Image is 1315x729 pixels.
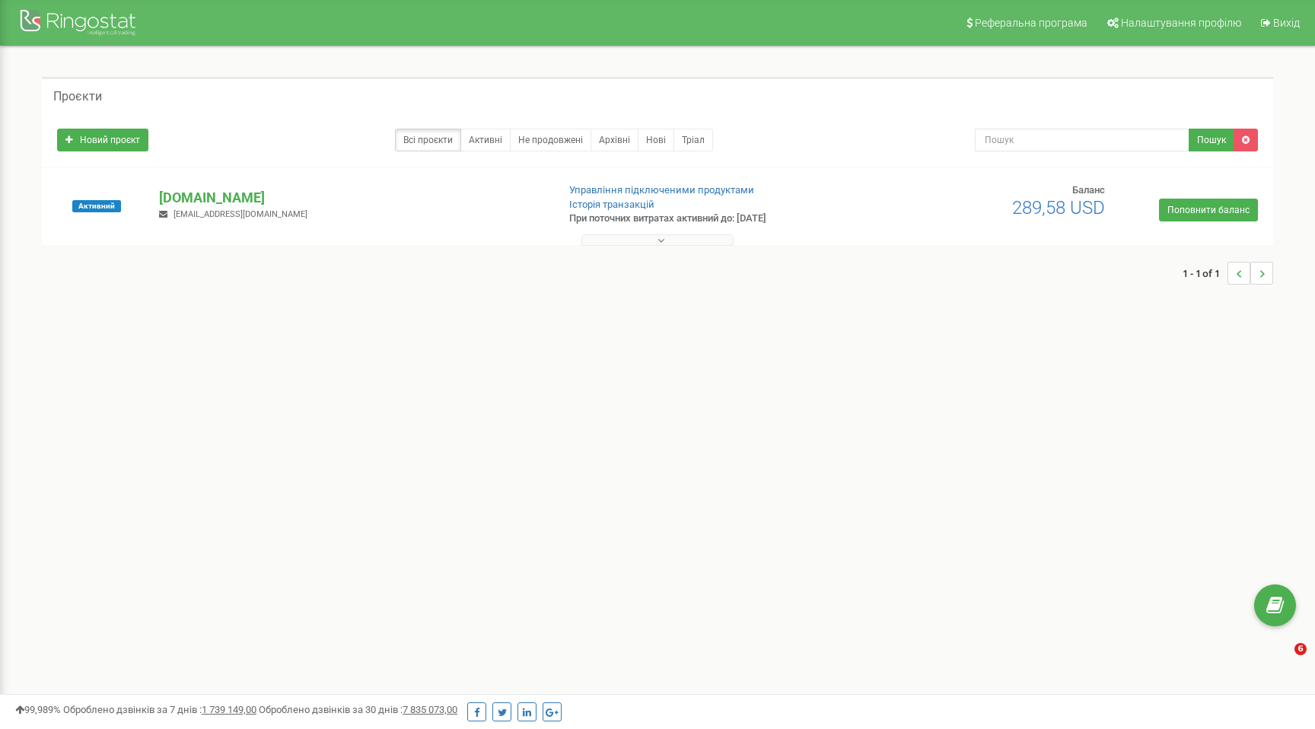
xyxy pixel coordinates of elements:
span: Вихід [1273,17,1300,29]
u: 1 739 149,00 [202,704,256,715]
span: 99,989% [15,704,61,715]
a: Активні [460,129,511,151]
button: Пошук [1189,129,1234,151]
span: [EMAIL_ADDRESS][DOMAIN_NAME] [174,209,307,219]
a: Архівні [591,129,638,151]
a: Поповнити баланс [1159,199,1258,221]
a: Тріал [673,129,713,151]
a: Не продовжені [510,129,591,151]
span: Налаштування профілю [1121,17,1241,29]
a: Всі проєкти [395,129,461,151]
span: Оброблено дзвінків за 7 днів : [63,704,256,715]
iframe: Intercom live chat [1263,643,1300,680]
a: Управління підключеними продуктами [569,184,754,196]
nav: ... [1183,247,1273,300]
span: Активний [72,200,121,212]
u: 7 835 073,00 [403,704,457,715]
a: Новий проєкт [57,129,148,151]
a: Історія транзакцій [569,199,654,210]
h5: Проєкти [53,90,102,103]
input: Пошук [975,129,1189,151]
p: [DOMAIN_NAME] [159,188,544,208]
span: 6 [1294,643,1307,655]
span: 1 - 1 of 1 [1183,262,1227,285]
a: Нові [638,129,674,151]
span: 289,58 USD [1012,197,1105,218]
span: Реферальна програма [975,17,1087,29]
span: Оброблено дзвінків за 30 днів : [259,704,457,715]
span: Баланс [1072,184,1105,196]
p: При поточних витратах активний до: [DATE] [569,212,852,226]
